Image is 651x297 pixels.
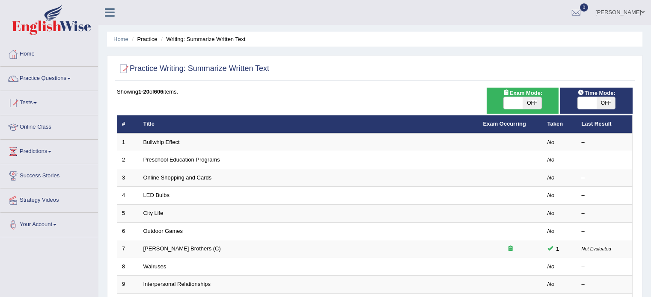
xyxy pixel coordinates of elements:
em: No [547,174,555,181]
a: Outdoor Games [143,228,183,234]
a: Strategy Videos [0,188,98,210]
a: Home [0,42,98,64]
a: Success Stories [0,164,98,185]
a: [PERSON_NAME] Brothers (C) [143,245,221,252]
a: Your Account [0,213,98,234]
th: Last Result [577,115,633,133]
em: No [547,263,555,270]
th: # [117,115,139,133]
th: Title [139,115,479,133]
td: 6 [117,222,139,240]
a: City Life [143,210,163,216]
span: Exam Mode: [499,88,546,97]
h2: Practice Writing: Summarize Written Text [117,62,269,75]
a: LED Bulbs [143,192,169,198]
div: Showing of items. [117,88,633,96]
span: You can still take this question [553,244,563,253]
a: Preschool Education Programs [143,156,220,163]
a: Online Shopping and Cards [143,174,212,181]
li: Practice [130,35,157,43]
td: 3 [117,169,139,187]
div: – [582,174,628,182]
span: 0 [580,3,589,12]
a: Interpersonal Relationships [143,281,211,287]
div: – [582,209,628,218]
em: No [547,139,555,145]
div: Exam occurring question [483,245,538,253]
small: Not Evaluated [582,246,611,251]
a: Home [113,36,128,42]
td: 5 [117,205,139,223]
div: – [582,263,628,271]
b: 606 [154,88,163,95]
div: – [582,156,628,164]
a: Online Class [0,115,98,137]
em: No [547,228,555,234]
em: No [547,281,555,287]
div: – [582,138,628,147]
td: 4 [117,187,139,205]
td: 7 [117,240,139,258]
div: – [582,227,628,235]
span: OFF [523,97,541,109]
b: 1-20 [138,88,149,95]
td: 1 [117,133,139,151]
a: Predictions [0,140,98,161]
em: No [547,156,555,163]
a: Exam Occurring [483,121,526,127]
td: 2 [117,151,139,169]
li: Writing: Summarize Written Text [159,35,245,43]
th: Taken [543,115,577,133]
a: Walruses [143,263,166,270]
td: 9 [117,276,139,294]
span: OFF [597,97,615,109]
div: Show exams occurring in exams [487,88,559,114]
a: Practice Questions [0,67,98,88]
td: 8 [117,258,139,276]
em: No [547,192,555,198]
div: – [582,191,628,200]
div: – [582,280,628,288]
em: No [547,210,555,216]
a: Bullwhip Effect [143,139,180,145]
span: Time Mode: [574,88,619,97]
a: Tests [0,91,98,112]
